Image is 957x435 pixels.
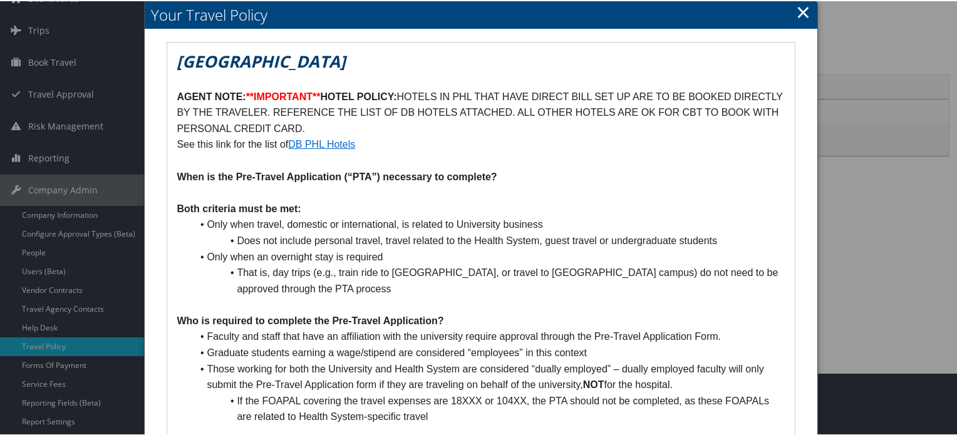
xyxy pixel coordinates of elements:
li: Only when an overnight stay is required [192,248,785,264]
li: Faculty and staff that have an affiliation with the university require approval through the Pre-T... [192,327,785,344]
strong: NOT [583,378,604,389]
strong: When is the Pre-Travel Application (“PTA”) necessary to complete? [177,170,497,181]
strong: HOTEL POLICY: [320,90,396,101]
li: Only when travel, domestic or international, is related to University business [192,215,785,232]
li: That is, day trips (e.g., train ride to [GEOGRAPHIC_DATA], or travel to [GEOGRAPHIC_DATA] campus)... [192,264,785,295]
li: Does not include personal travel, travel related to the Health System, guest travel or undergradu... [192,232,785,248]
p: See this link for the list of [177,135,785,151]
li: Graduate students earning a wage/stipend are considered “employees” in this context [192,344,785,360]
p: HOTELS IN PHL THAT HAVE DIRECT BILL SET UP ARE TO BE BOOKED DIRECTLY BY THE TRAVELER. REFERENCE T... [177,88,785,136]
em: [GEOGRAPHIC_DATA] [177,49,346,71]
li: Those working for both the University and Health System are considered “dually employed” – dually... [192,360,785,392]
strong: AGENT NOTE: [177,90,246,101]
strong: Who is required to complete the Pre-Travel Application? [177,314,443,325]
a: DB PHL Hotels [288,138,355,148]
strong: Both criteria must be met: [177,202,301,213]
li: If the FOAPAL covering the travel expenses are 18XXX or 104XX, the PTA should not be completed, a... [192,392,785,424]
